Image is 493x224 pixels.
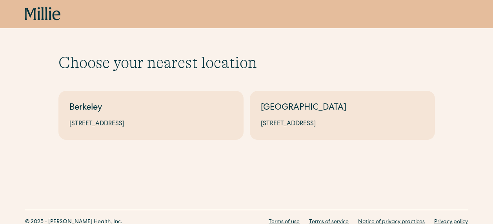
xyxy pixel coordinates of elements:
div: [STREET_ADDRESS] [261,119,424,129]
div: [STREET_ADDRESS] [69,119,233,129]
a: [GEOGRAPHIC_DATA][STREET_ADDRESS] [250,91,435,140]
div: Berkeley [69,102,233,115]
h1: Choose your nearest location [58,53,435,72]
div: [GEOGRAPHIC_DATA] [261,102,424,115]
a: Berkeley[STREET_ADDRESS] [58,91,244,140]
a: home [25,7,61,21]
